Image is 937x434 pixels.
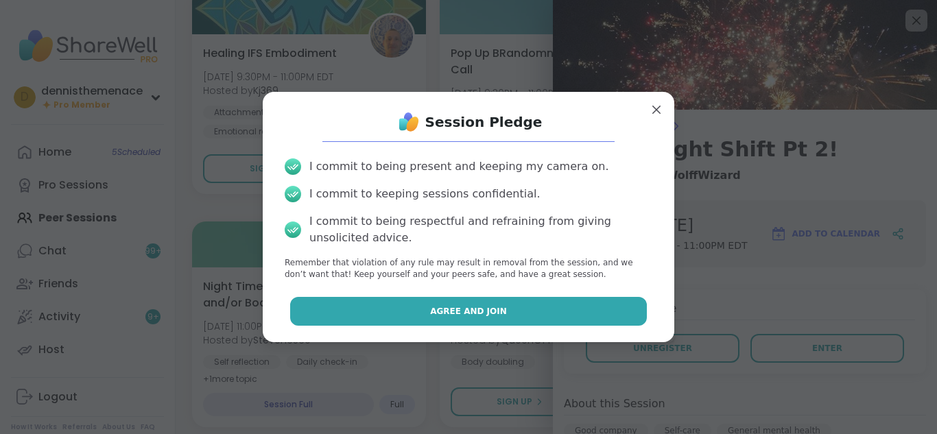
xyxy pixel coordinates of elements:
[425,112,543,132] h1: Session Pledge
[290,297,648,326] button: Agree and Join
[309,186,541,202] div: I commit to keeping sessions confidential.
[430,305,507,317] span: Agree and Join
[395,108,423,136] img: ShareWell Logo
[285,257,652,280] p: Remember that violation of any rule may result in removal from the session, and we don’t want tha...
[309,158,608,175] div: I commit to being present and keeping my camera on.
[309,213,652,246] div: I commit to being respectful and refraining from giving unsolicited advice.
